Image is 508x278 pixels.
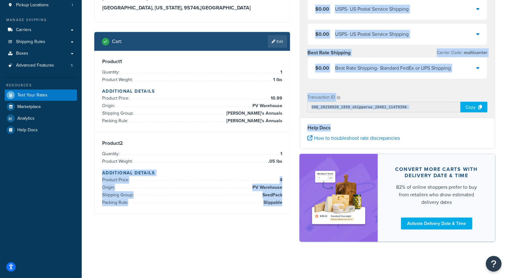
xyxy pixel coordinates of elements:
span: Help Docs [17,128,38,133]
span: [PERSON_NAME]'s Annuals [225,117,282,125]
span: 5 [71,63,73,68]
h4: Help Docs [307,124,488,132]
span: SeedPack [261,191,282,199]
span: Quantity: [102,69,121,75]
a: Marketplace [5,101,77,112]
h3: [GEOGRAPHIC_DATA], [US_STATE], 95746 , [GEOGRAPHIC_DATA] [102,5,282,11]
h3: Product 1 [102,58,282,65]
span: .05 lbs [267,158,282,165]
a: Edit [268,35,287,48]
span: 4 [278,176,282,184]
div: Best Rate Shipping - Standard FedEx or UPS Shipping [335,64,451,73]
span: $0.00 [315,5,329,13]
span: Analytics [17,116,35,121]
span: Product Price: [102,95,131,101]
span: PV Warehouse [251,184,282,191]
div: Convert more carts with delivery date & time [393,166,480,179]
button: Open Resource Center [486,256,502,272]
span: Shipping Rules [16,39,45,45]
a: How to troubleshoot rate discrepancies [307,134,400,142]
span: multicarrier [463,49,488,56]
span: PV Warehouse [251,102,282,110]
span: Marketplace [17,104,41,110]
li: Advanced Features [5,60,77,71]
a: Analytics [5,113,77,124]
a: Carriers [5,24,77,36]
p: Transaction ID [307,93,335,102]
span: Origin: [102,184,117,191]
span: 1 [279,150,282,158]
a: Advanced Features5 [5,60,77,71]
span: Packing Rule: [102,199,130,206]
span: Packing Rule: [102,117,130,124]
p: Carrier Code: [437,48,488,57]
span: Slippable [262,199,282,206]
span: Carriers [16,27,31,33]
div: Resources [5,83,77,88]
span: Quantity: [102,150,121,157]
h3: Best Rate Shipping [307,50,351,56]
img: feature-image-ddt-36eae7f7280da8017bfb280eaccd9c446f90b1fe08728e4019434db127062ab4.png [309,163,368,232]
span: Test Your Rates [17,93,47,98]
a: Test Your Rates [5,90,77,101]
div: 82% of online shoppers prefer to buy from retailers who show estimated delivery dates [393,183,480,206]
span: 1 [72,3,73,8]
div: Copy [461,102,488,112]
span: Shipping Group: [102,110,135,117]
span: Pickup Locations [16,3,49,8]
a: Help Docs [5,124,77,136]
span: Product Weight: [102,158,134,165]
span: [PERSON_NAME]'s Annuals [225,110,282,117]
span: Shipping Group: [102,192,135,198]
span: Advanced Features [16,63,54,68]
div: Manage Shipping [5,17,77,23]
span: $0.00 [315,64,329,72]
span: 1 [279,68,282,76]
div: USPS - US Postal Service Shipping [335,30,409,39]
span: 10.99 [269,95,282,102]
span: Origin: [102,102,117,109]
span: 1 lbs [272,76,282,84]
h4: Additional Details [102,88,282,95]
a: Boxes [5,48,77,59]
div: USPS - US Postal Service Shipping [335,5,409,14]
h2: Cart : [112,39,122,44]
a: Activate Delivery Date & Time [401,218,472,230]
span: Product Price: [102,177,131,183]
span: $0.00 [315,30,329,38]
h4: Additional Details [102,170,282,176]
h3: Product 2 [102,140,282,146]
a: Shipping Rules [5,36,77,48]
span: Product Weight: [102,76,134,83]
span: Boxes [16,51,28,56]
